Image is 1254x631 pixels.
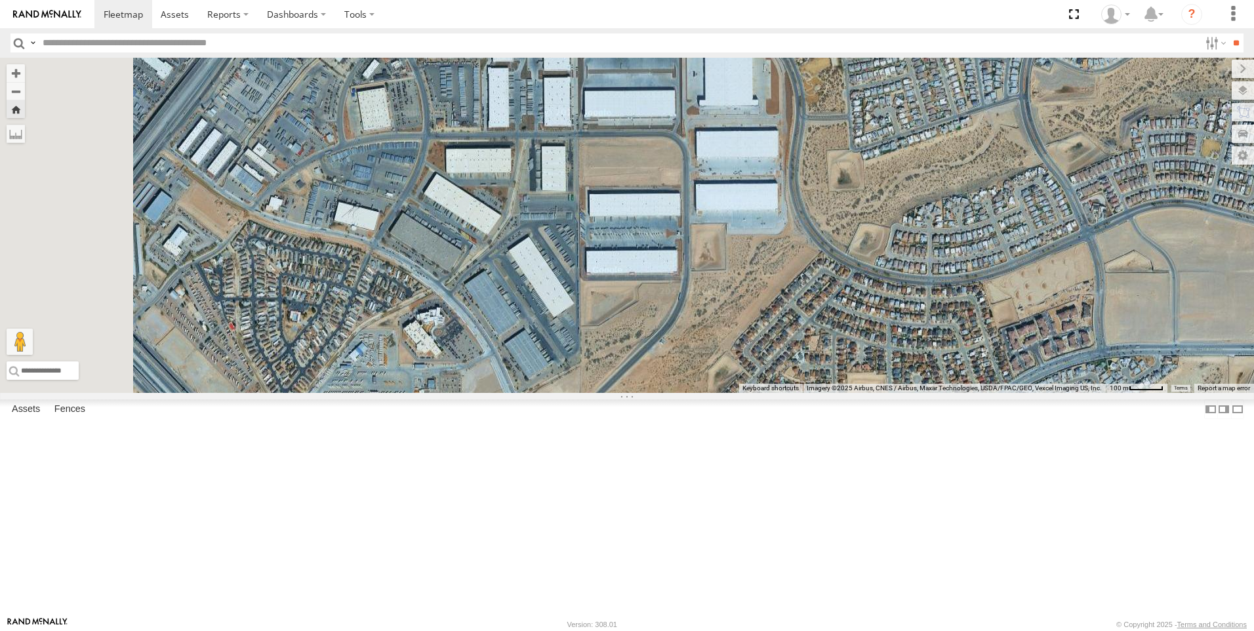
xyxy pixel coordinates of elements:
[7,329,33,355] button: Drag Pegman onto the map to open Street View
[1106,384,1167,393] button: Map Scale: 100 m per 49 pixels
[7,618,68,631] a: Visit our Website
[1232,146,1254,165] label: Map Settings
[7,82,25,100] button: Zoom out
[1110,384,1129,392] span: 100 m
[1097,5,1135,24] div: Frank Olivera
[1200,33,1228,52] label: Search Filter Options
[1231,399,1244,418] label: Hide Summary Table
[7,100,25,118] button: Zoom Home
[7,125,25,143] label: Measure
[7,64,25,82] button: Zoom in
[28,33,38,52] label: Search Query
[1198,384,1250,392] a: Report a map error
[48,400,92,418] label: Fences
[1116,621,1247,628] div: © Copyright 2025 -
[567,621,617,628] div: Version: 308.01
[5,400,47,418] label: Assets
[13,10,81,19] img: rand-logo.svg
[1217,399,1230,418] label: Dock Summary Table to the Right
[807,384,1102,392] span: Imagery ©2025 Airbus, CNES / Airbus, Maxar Technologies, USDA/FPAC/GEO, Vexcel Imaging US, Inc.
[1204,399,1217,418] label: Dock Summary Table to the Left
[742,384,799,393] button: Keyboard shortcuts
[1177,621,1247,628] a: Terms and Conditions
[1181,4,1202,25] i: ?
[1174,386,1188,391] a: Terms (opens in new tab)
